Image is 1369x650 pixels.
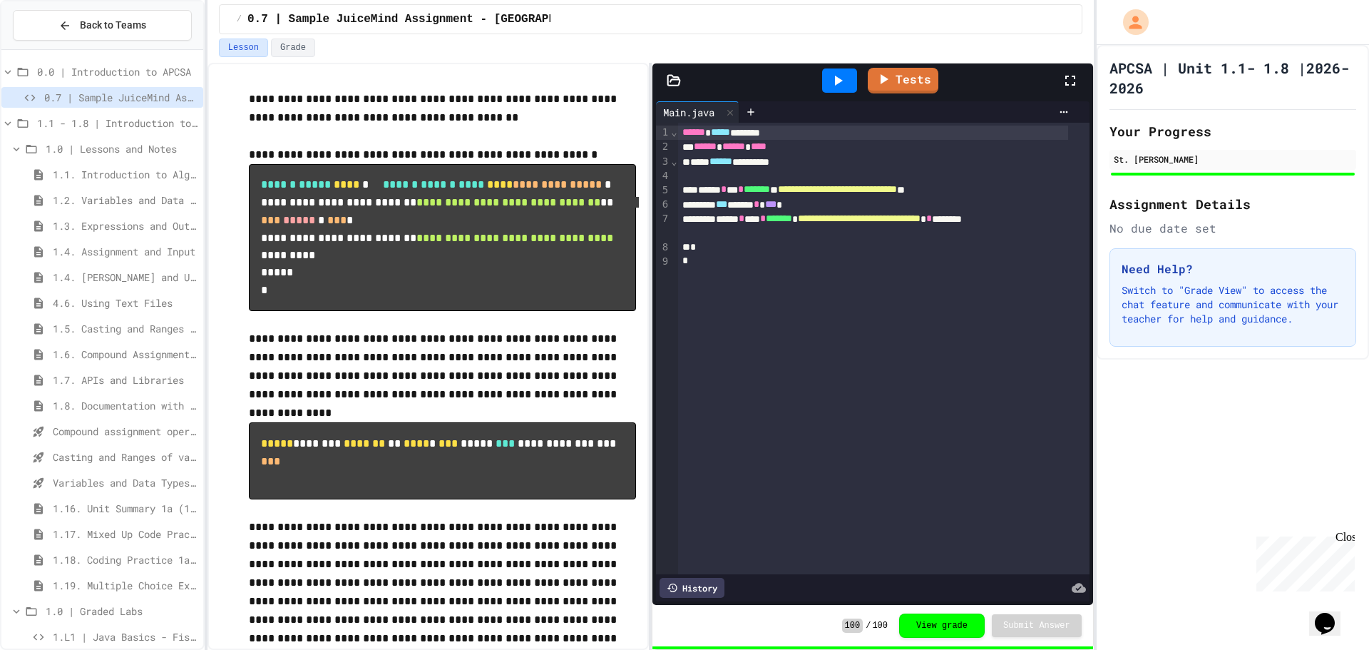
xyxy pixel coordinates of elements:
[868,68,938,93] a: Tests
[46,604,198,619] span: 1.0 | Graded Labs
[656,255,670,269] div: 9
[6,6,98,91] div: Chat with us now!Close
[872,620,888,631] span: 100
[1114,153,1352,166] div: St. [PERSON_NAME]
[656,126,670,140] div: 1
[656,198,670,212] div: 6
[1003,620,1070,631] span: Submit Answer
[247,11,610,28] span: 0.7 | Sample JuiceMind Assignment - [GEOGRAPHIC_DATA]
[53,372,198,387] span: 1.7. APIs and Libraries
[53,552,198,567] span: 1.18. Coding Practice 1a (1.1-1.6)
[866,620,871,631] span: /
[656,140,670,154] div: 2
[80,18,146,33] span: Back to Teams
[53,475,198,490] span: Variables and Data Types - Quiz
[656,240,670,255] div: 8
[53,218,198,233] span: 1.3. Expressions and Output [New]
[53,295,198,310] span: 4.6. Using Text Files
[1309,593,1355,636] iframe: chat widget
[53,244,198,259] span: 1.4. Assignment and Input
[53,527,198,542] span: 1.17. Mixed Up Code Practice 1.1-1.6
[13,10,192,41] button: Back to Teams
[44,90,198,105] span: 0.7 | Sample JuiceMind Assignment - [GEOGRAPHIC_DATA]
[1109,121,1356,141] h2: Your Progress
[842,619,863,633] span: 100
[53,398,198,413] span: 1.8. Documentation with Comments and Preconditions
[1122,260,1344,278] h3: Need Help?
[656,155,670,169] div: 3
[992,614,1082,637] button: Submit Answer
[1122,283,1344,326] p: Switch to "Grade View" to access the chat feature and communicate with your teacher for help and ...
[53,629,198,644] span: 1.L1 | Java Basics - Fish Lab
[656,183,670,198] div: 5
[53,450,198,464] span: Casting and Ranges of variables - Quiz
[1109,220,1356,237] div: No due date set
[53,270,198,285] span: 1.4. [PERSON_NAME] and User Input
[37,116,198,131] span: 1.1 - 1.8 | Introduction to Java
[53,167,198,182] span: 1.1. Introduction to Algorithms, Programming, and Compilers
[53,578,198,593] span: 1.19. Multiple Choice Exercises for Unit 1a (1.1-1.6)
[1109,194,1356,214] h2: Assignment Details
[271,39,315,57] button: Grade
[899,614,985,638] button: View grade
[53,321,198,336] span: 1.5. Casting and Ranges of Values
[46,141,198,156] span: 1.0 | Lessons and Notes
[656,101,739,123] div: Main.java
[656,169,670,183] div: 4
[1251,531,1355,591] iframe: chat widget
[670,126,677,138] span: Fold line
[1109,58,1356,98] h1: APCSA | Unit 1.1- 1.8 |2026-2026
[660,578,724,598] div: History
[219,39,268,57] button: Lesson
[53,501,198,516] span: 1.16. Unit Summary 1a (1.1-1.6)
[656,105,722,120] div: Main.java
[53,193,198,208] span: 1.2. Variables and Data Types
[53,424,198,439] span: Compound assignment operators - Quiz
[37,64,198,79] span: 0.0 | Introduction to APCSA
[670,156,677,167] span: Fold line
[53,347,198,362] span: 1.6. Compound Assignment Operators
[1108,6,1152,39] div: My Account
[237,14,242,25] span: /
[656,212,670,240] div: 7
